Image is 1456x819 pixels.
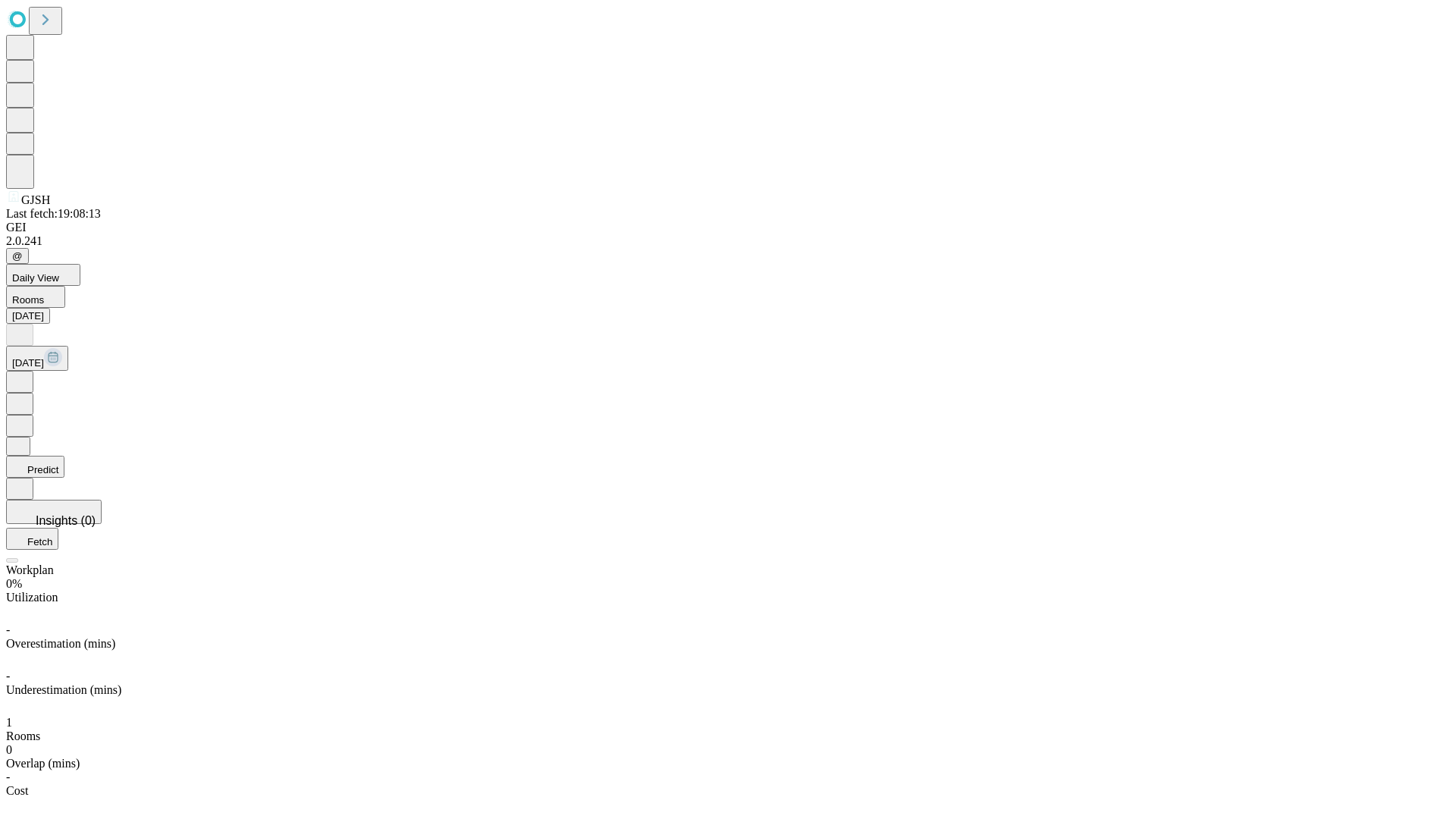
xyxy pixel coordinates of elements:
[6,528,58,550] button: Fetch
[12,294,44,306] span: Rooms
[6,683,121,696] span: Underestimation (mins)
[6,591,58,604] span: Utilization
[6,563,54,576] span: Workplan
[6,456,64,478] button: Predict
[6,264,80,286] button: Daily View
[6,670,10,682] span: -
[6,716,12,729] span: 1
[6,207,101,220] span: Last fetch: 19:08:13
[6,500,102,524] button: Insights (0)
[12,272,59,284] span: Daily View
[6,730,40,742] span: Rooms
[6,221,1450,234] div: GEI
[6,286,65,308] button: Rooms
[21,193,50,206] span: GJSH
[6,757,80,770] span: Overlap (mins)
[6,234,1450,248] div: 2.0.241
[6,577,22,590] span: 0%
[6,308,50,324] button: [DATE]
[6,346,68,371] button: [DATE]
[6,743,12,756] span: 0
[6,623,10,636] span: -
[12,250,23,262] span: @
[6,784,28,797] span: Cost
[6,637,115,650] span: Overestimation (mins)
[36,514,96,527] span: Insights (0)
[6,248,29,264] button: @
[12,357,44,369] span: [DATE]
[6,770,10,783] span: -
